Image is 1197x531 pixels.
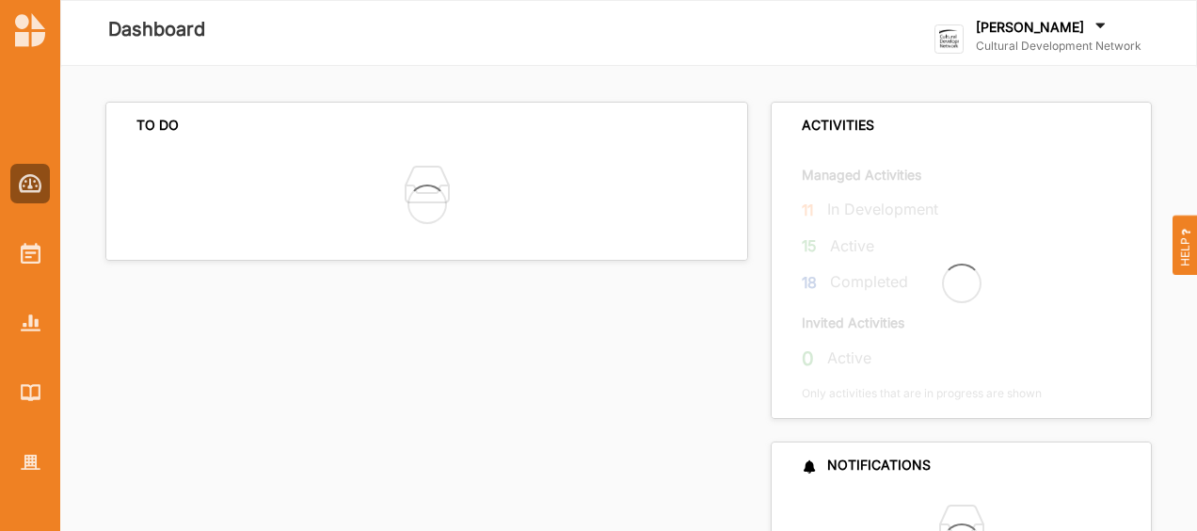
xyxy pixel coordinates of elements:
img: logo [934,24,964,54]
img: Activities [21,243,40,264]
img: Reports [21,314,40,330]
div: ACTIVITIES [802,117,874,134]
img: Organisation [21,455,40,471]
div: TO DO [136,117,179,134]
img: Dashboard [19,174,42,193]
label: [PERSON_NAME] [976,19,1084,36]
a: Activities [10,233,50,273]
label: Cultural Development Network [976,39,1141,54]
a: Library [10,373,50,412]
img: logo [15,13,45,47]
div: NOTIFICATIONS [802,457,931,474]
a: Organisation [10,442,50,482]
a: Dashboard [10,164,50,203]
label: Dashboard [108,14,205,45]
img: Library [21,384,40,400]
a: Reports [10,303,50,343]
